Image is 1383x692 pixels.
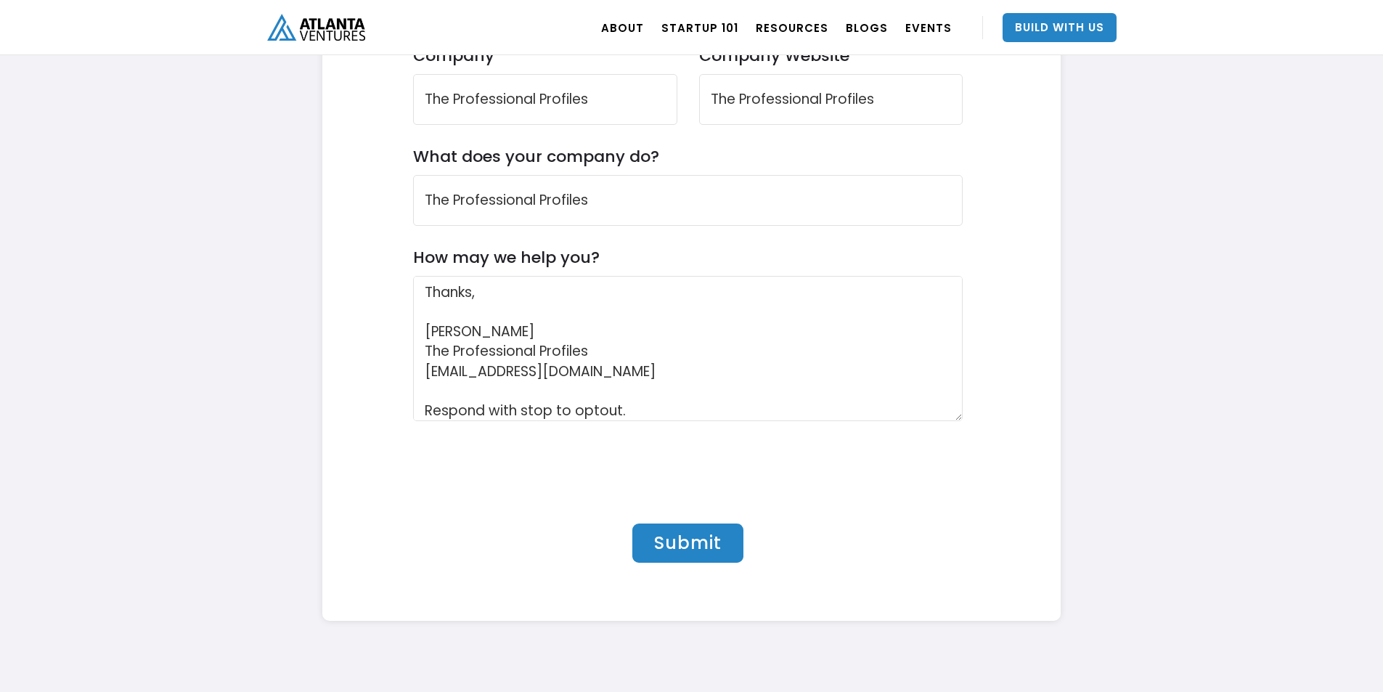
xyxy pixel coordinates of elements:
[846,7,888,48] a: BLOGS
[905,7,952,48] a: EVENTS
[756,7,828,48] a: RESOURCES
[413,175,963,226] input: Company Description
[1003,13,1117,42] a: Build With Us
[601,7,644,48] a: ABOUT
[413,248,600,267] label: How may we help you?
[413,147,659,166] label: What does your company do?
[632,524,743,563] input: Submit
[413,74,677,125] input: Company Name
[661,7,738,48] a: Startup 101
[413,46,677,65] label: Company
[699,74,963,125] input: Company Website
[699,46,963,65] label: Company Website
[413,436,634,492] iframe: reCAPTCHA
